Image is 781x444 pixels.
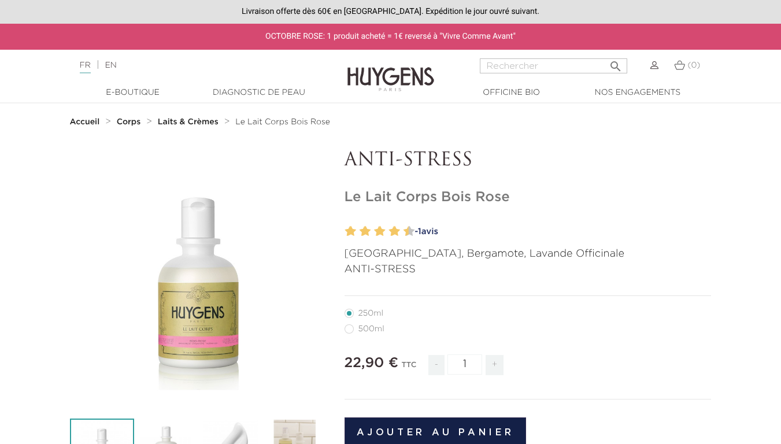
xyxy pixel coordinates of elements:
[201,87,317,99] a: Diagnostic de peau
[687,61,700,69] span: (0)
[345,189,712,206] h1: Le Lait Corps Bois Rose
[158,117,221,127] a: Laits & Crèmes
[357,223,361,240] label: 3
[105,61,116,69] a: EN
[486,355,504,375] span: +
[411,223,712,240] a: -1avis
[406,223,414,240] label: 10
[345,356,398,370] span: 22,90 €
[75,87,191,99] a: E-Boutique
[401,353,416,384] div: TTC
[345,309,397,318] label: 250ml
[70,118,100,126] strong: Accueil
[362,223,371,240] label: 4
[158,118,219,126] strong: Laits & Crèmes
[401,223,405,240] label: 9
[372,223,376,240] label: 5
[454,87,569,99] a: Officine Bio
[235,117,330,127] a: Le Lait Corps Bois Rose
[345,262,712,277] p: ANTI-STRESS
[347,223,356,240] label: 2
[605,55,626,71] button: 
[377,223,386,240] label: 6
[235,118,330,126] span: Le Lait Corps Bois Rose
[580,87,695,99] a: Nos engagements
[70,117,102,127] a: Accueil
[480,58,627,73] input: Rechercher
[80,61,91,73] a: FR
[343,223,347,240] label: 1
[117,118,141,126] strong: Corps
[386,223,390,240] label: 7
[418,227,421,236] span: 1
[345,246,712,262] p: [GEOGRAPHIC_DATA], Bergamote, Lavande Officinale
[609,56,623,70] i: 
[117,117,143,127] a: Corps
[345,150,712,172] p: ANTI-STRESS
[74,58,317,72] div: |
[347,49,434,93] img: Huygens
[391,223,400,240] label: 8
[428,355,445,375] span: -
[447,354,482,375] input: Quantité
[345,324,398,334] label: 500ml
